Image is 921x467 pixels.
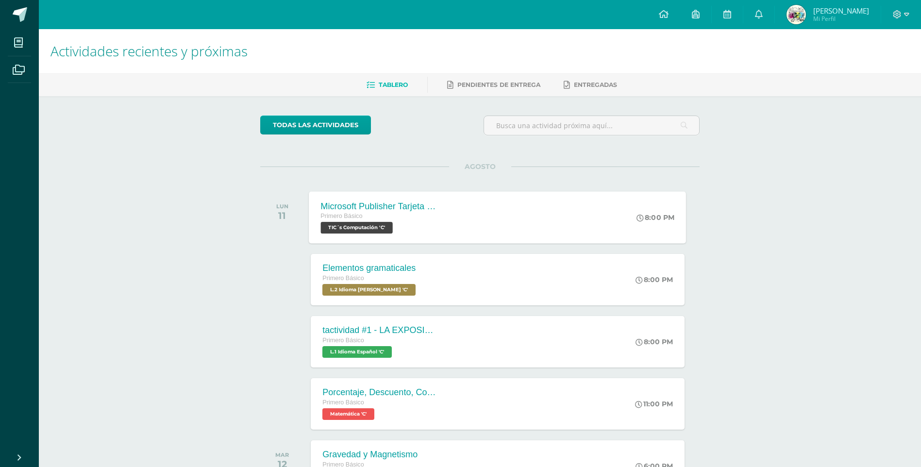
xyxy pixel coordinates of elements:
[484,116,699,135] input: Busca una actividad próxima aquí...
[637,213,675,222] div: 8:00 PM
[635,400,673,408] div: 11:00 PM
[447,77,540,93] a: Pendientes de entrega
[813,15,869,23] span: Mi Perfil
[50,42,248,60] span: Actividades recientes y próximas
[322,275,364,282] span: Primero Básico
[260,116,371,134] a: todas las Actividades
[321,222,393,233] span: TIC´s Computación 'C'
[275,451,289,458] div: MAR
[276,210,288,221] div: 11
[574,81,617,88] span: Entregadas
[322,325,439,335] div: tactividad #1 - LA EXPOSICIÓN ORAL
[322,408,374,420] span: Matemática 'C'
[813,6,869,16] span: [PERSON_NAME]
[321,201,438,211] div: Microsoft Publisher Tarjeta de invitación
[322,387,439,398] div: Porcentaje, Descuento, Comisión
[636,337,673,346] div: 8:00 PM
[322,337,364,344] span: Primero Básico
[322,263,418,273] div: Elementos gramaticales
[276,203,288,210] div: LUN
[449,162,511,171] span: AGOSTO
[636,275,673,284] div: 8:00 PM
[457,81,540,88] span: Pendientes de entrega
[322,346,392,358] span: L.1 Idioma Español 'C'
[322,399,364,406] span: Primero Básico
[367,77,408,93] a: Tablero
[379,81,408,88] span: Tablero
[787,5,806,24] img: cedeb14b9879b62c512cb3af10e60089.png
[322,450,418,460] div: Gravedad y Magnetismo
[564,77,617,93] a: Entregadas
[322,284,416,296] span: L.2 Idioma Maya Kaqchikel 'C'
[321,213,363,219] span: Primero Básico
